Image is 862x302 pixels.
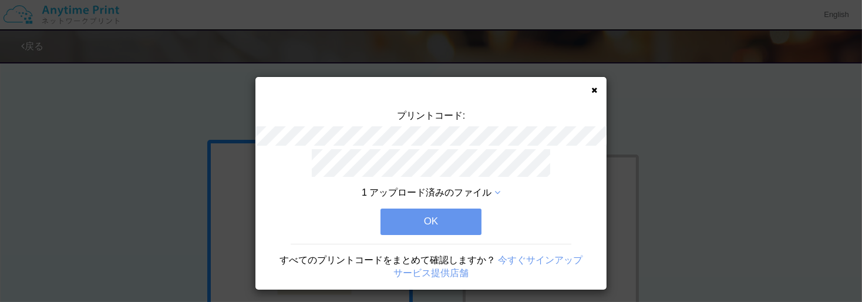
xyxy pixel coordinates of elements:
button: OK [381,209,481,234]
a: サービス提供店舗 [393,268,469,278]
span: 1 アップロード済みのファイル [362,187,491,197]
span: プリントコード: [397,110,465,120]
span: すべてのプリントコードをまとめて確認しますか？ [280,255,496,265]
a: 今すぐサインアップ [498,255,582,265]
